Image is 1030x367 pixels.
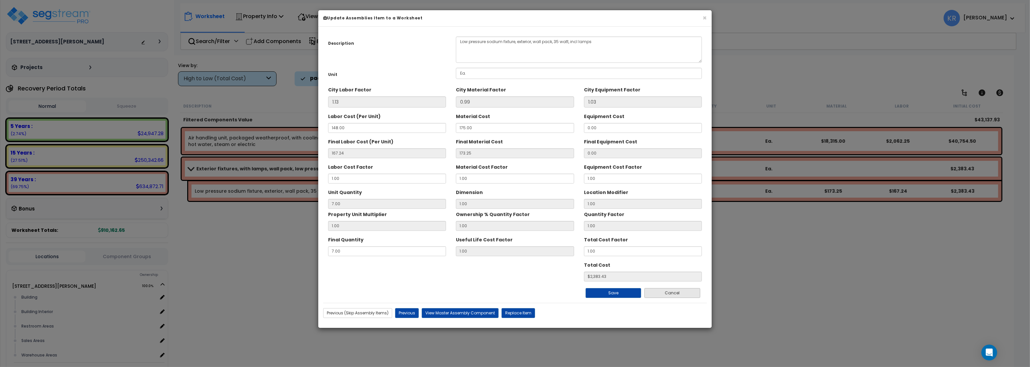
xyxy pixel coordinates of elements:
[456,209,530,218] label: Ownership % Quantity Factor
[584,209,624,218] label: Quantity Factor
[422,308,499,318] button: View Master Assembly Component
[456,111,490,120] label: Material Cost
[584,111,624,120] label: Equipment Cost
[323,15,422,21] b: Update Assemblies Item to a Worksheet
[456,84,506,93] label: City Material Factor
[328,209,387,218] label: Property Unit Multiplier
[584,136,637,145] label: Final Equipment Cost
[328,111,381,120] label: Labor Cost (Per Unit)
[456,161,508,170] label: Material Cost Factor
[456,37,702,63] textarea: Low pressure sodium fixture, exterior, wall pack, 35 watt, incl lamps
[584,187,628,196] label: Location Modifier
[328,161,373,170] label: Labor Cost Factor
[328,84,371,93] label: City Labor Factor
[328,72,337,77] small: Unit
[584,259,610,268] label: Total Cost
[456,136,503,145] label: Final Material Cost
[502,308,535,318] button: Replace Item
[323,308,392,318] button: Previous (Skip Assembly Items)
[395,308,419,318] button: Previous
[456,187,483,196] label: Dimension
[586,288,641,298] button: Save
[703,14,707,21] button: ×
[328,234,364,243] label: Final Quantity
[584,84,640,93] label: City Equipment Factor
[456,234,513,243] label: Useful Life Cost Factor
[584,234,628,243] label: Total Cost Factor
[328,136,393,145] label: Final Labor Cost (Per Unit)
[584,161,642,170] label: Equipment Cost Factor
[328,187,362,196] label: Unit Quantity
[981,345,997,360] div: Open Intercom Messenger
[328,41,354,46] small: Description
[644,288,700,298] button: Cancel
